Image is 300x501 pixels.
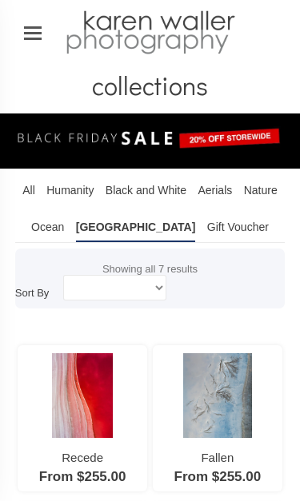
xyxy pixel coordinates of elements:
[15,287,50,299] label: Sort By
[22,177,35,205] a: All
[62,8,238,58] img: Karen Waller Photography
[183,353,251,438] img: Fallen
[76,213,196,242] a: [GEOGRAPHIC_DATA]
[207,213,269,242] a: Gift Voucher
[106,177,186,205] a: Black and White
[46,177,94,205] a: Humanity
[244,177,278,205] a: Nature
[198,177,232,205] a: Aerials
[201,451,234,464] a: Fallen
[31,213,64,242] a: Ocean
[39,469,126,484] a: From $255.00
[62,451,103,464] a: Recede
[92,69,208,101] span: collections
[102,263,198,275] span: Showing all 7 results
[174,469,262,484] a: From $255.00
[52,353,114,438] img: Recede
